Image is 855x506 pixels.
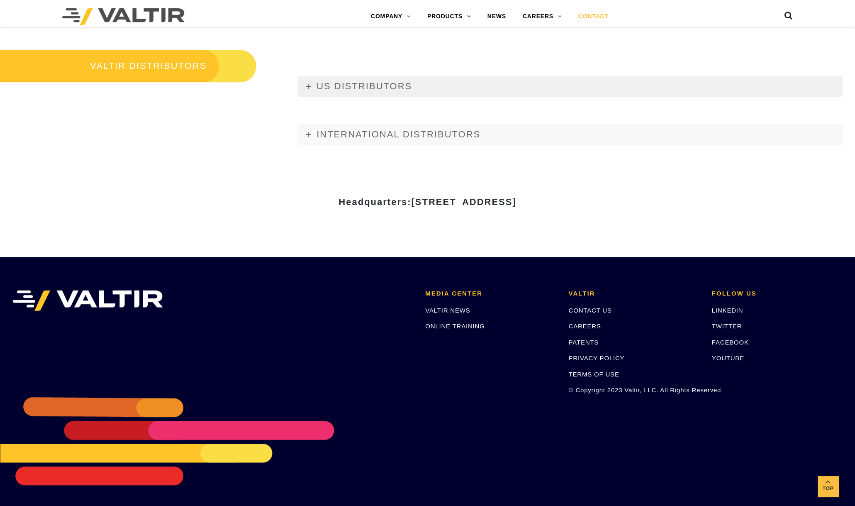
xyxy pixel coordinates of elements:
[419,8,479,25] a: PRODUCTS
[62,8,185,25] img: Valtir
[570,8,617,25] a: CONTACT
[568,371,619,378] a: TERMS OF USE
[425,290,556,297] h2: MEDIA CENTER
[568,323,601,330] a: CAREERS
[411,197,516,207] span: [STREET_ADDRESS]
[514,8,570,25] a: CAREERS
[818,484,838,494] span: Top
[568,290,699,297] h2: VALTIR
[712,354,744,362] a: YOUTUBE
[363,8,419,25] a: COMPANY
[425,323,485,330] a: ONLINE TRAINING
[568,385,699,395] p: © Copyright 2023 Valtir, LLC. All Rights Reserved.
[818,476,838,497] a: Top
[339,197,516,207] strong: Headquarters:
[425,307,470,314] a: VALTIR NEWS
[297,124,843,145] a: INTERNATIONAL DISTRIBUTORS
[568,307,611,314] a: CONTACT US
[317,129,480,139] span: INTERNATIONAL DISTRIBUTORS
[712,307,743,314] a: LINKEDIN
[712,339,749,346] a: FACEBOOK
[568,354,624,362] a: PRIVACY POLICY
[568,339,599,346] a: PATENTS
[12,290,163,311] img: VALTIR
[712,290,843,297] h2: FOLLOW US
[712,323,742,330] a: TWITTER
[297,76,843,97] a: US DISTRIBUTORS
[317,81,412,91] span: US DISTRIBUTORS
[479,8,514,25] a: NEWS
